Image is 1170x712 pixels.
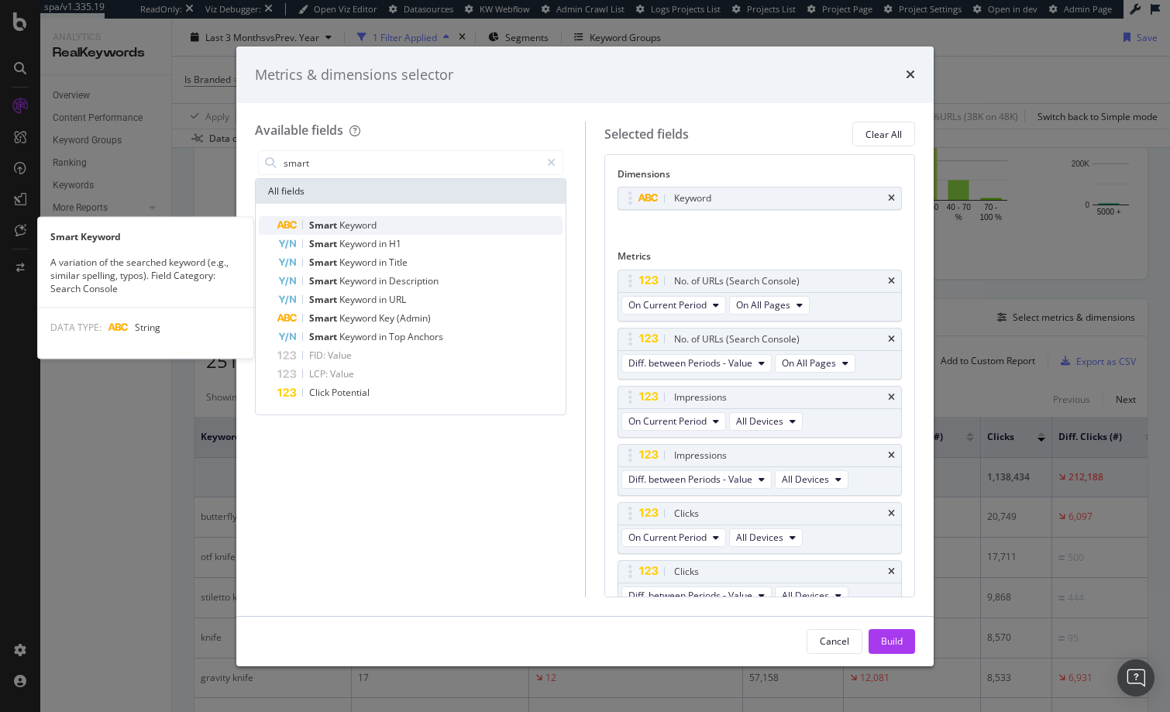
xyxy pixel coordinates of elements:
[674,564,699,580] div: Clicks
[674,273,800,289] div: No. of URLs (Search Console)
[621,586,772,605] button: Diff. between Periods - Value
[618,444,903,496] div: ImpressionstimesDiff. between Periods - ValueAll Devices
[852,122,915,146] button: Clear All
[339,330,379,343] span: Keyword
[729,412,803,431] button: All Devices
[888,393,895,402] div: times
[775,470,848,489] button: All Devices
[820,635,849,648] div: Cancel
[869,629,915,654] button: Build
[674,332,800,347] div: No. of URLs (Search Console)
[604,126,689,143] div: Selected fields
[309,367,330,380] span: LCP:
[255,65,453,85] div: Metrics & dimensions selector
[397,311,431,325] span: (Admin)
[621,528,726,547] button: On Current Period
[389,293,406,306] span: URL
[881,635,903,648] div: Build
[674,448,727,463] div: Impressions
[379,330,389,343] span: in
[1117,659,1155,697] div: Open Intercom Messenger
[906,65,915,85] div: times
[674,506,699,521] div: Clicks
[618,560,903,612] div: ClickstimesDiff. between Periods - ValueAll Devices
[888,277,895,286] div: times
[888,567,895,576] div: times
[618,328,903,380] div: No. of URLs (Search Console)timesDiff. between Periods - ValueOn All Pages
[408,330,443,343] span: Anchors
[339,218,377,232] span: Keyword
[379,237,389,250] span: in
[38,255,253,294] div: A variation of the searched keyword (e.g., similar spelling, typos). Field Category: Search Console
[775,354,855,373] button: On All Pages
[621,296,726,315] button: On Current Period
[379,311,397,325] span: Key
[621,354,772,373] button: Diff. between Periods - Value
[618,386,903,438] div: ImpressionstimesOn Current PeriodAll Devices
[628,298,707,311] span: On Current Period
[888,335,895,344] div: times
[888,509,895,518] div: times
[621,470,772,489] button: Diff. between Periods - Value
[332,386,370,399] span: Potential
[736,414,783,428] span: All Devices
[339,256,379,269] span: Keyword
[782,356,836,370] span: On All Pages
[339,293,379,306] span: Keyword
[888,451,895,460] div: times
[628,356,752,370] span: Diff. between Periods - Value
[628,414,707,428] span: On Current Period
[309,311,339,325] span: Smart
[330,367,354,380] span: Value
[309,218,339,232] span: Smart
[256,179,566,204] div: All fields
[736,298,790,311] span: On All Pages
[328,349,352,362] span: Value
[309,386,332,399] span: Click
[379,274,389,287] span: in
[782,589,829,602] span: All Devices
[618,249,903,269] div: Metrics
[379,256,389,269] span: in
[255,122,343,139] div: Available fields
[674,390,727,405] div: Impressions
[389,330,408,343] span: Top
[736,531,783,544] span: All Devices
[628,531,707,544] span: On Current Period
[618,502,903,554] div: ClickstimesOn Current PeriodAll Devices
[888,194,895,203] div: times
[379,293,389,306] span: in
[775,586,848,605] button: All Devices
[309,237,339,250] span: Smart
[389,274,439,287] span: Description
[618,167,903,187] div: Dimensions
[621,412,726,431] button: On Current Period
[282,151,540,174] input: Search by field name
[339,274,379,287] span: Keyword
[674,191,711,206] div: Keyword
[389,256,408,269] span: Title
[628,473,752,486] span: Diff. between Periods - Value
[309,330,339,343] span: Smart
[309,293,339,306] span: Smart
[618,187,903,210] div: Keywordtimes
[309,274,339,287] span: Smart
[729,528,803,547] button: All Devices
[38,229,253,242] div: Smart Keyword
[865,128,902,141] div: Clear All
[729,296,810,315] button: On All Pages
[389,237,401,250] span: H1
[339,237,379,250] span: Keyword
[339,311,379,325] span: Keyword
[628,589,752,602] span: Diff. between Periods - Value
[309,256,339,269] span: Smart
[309,349,328,362] span: FID:
[618,270,903,322] div: No. of URLs (Search Console)timesOn Current PeriodOn All Pages
[782,473,829,486] span: All Devices
[236,46,934,666] div: modal
[807,629,862,654] button: Cancel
